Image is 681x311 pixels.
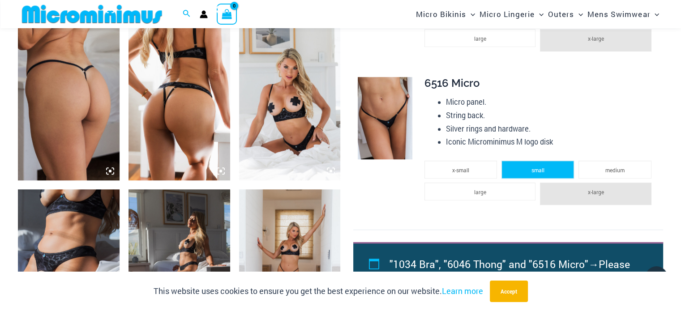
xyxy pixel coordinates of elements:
span: Menu Toggle [466,3,475,26]
a: Search icon link [183,9,191,20]
span: Outers [548,3,574,26]
li: Iconic Microminimus M logo disk [446,135,656,149]
span: x-large [588,188,604,196]
span: 6516 Micro [424,77,480,89]
span: large [474,35,486,42]
li: Micro panel. [446,95,656,109]
img: Nights Fall Silver Leopard 1036 Bra 6046 Thong [239,28,341,180]
img: Nights Fall Silver Leopard 6516 Micro [358,77,412,159]
a: Micro BikinisMenu ToggleMenu Toggle [414,3,477,26]
span: Menu Toggle [535,3,544,26]
span: x-small [452,166,469,174]
nav: Site Navigation [412,1,663,27]
span: medium [605,166,625,174]
span: Micro Bikinis [416,3,466,26]
a: Account icon link [200,10,208,18]
a: Mens SwimwearMenu ToggleMenu Toggle [585,3,661,26]
button: Accept [490,281,528,302]
span: "1034 Bra", "6046 Thong" and "6516 Micro" [390,257,588,271]
span: x-large [588,35,604,42]
span: Mens Swimwear [587,3,650,26]
li: x-large [540,29,651,51]
li: x-small [424,161,497,179]
img: Nights Fall Silver Leopard 1036 Bra 6046 Thong [128,28,230,180]
li: medium [578,161,651,179]
span: Menu Toggle [574,3,583,26]
a: View Shopping Cart, empty [217,4,237,24]
img: MM SHOP LOGO FLAT [18,4,166,24]
span: large [474,188,486,196]
li: large [424,29,536,47]
img: Nights Fall Silver Leopard 6516 Micro [18,28,120,180]
li: Silver rings and hardware. [446,122,656,136]
li: → [390,254,642,295]
p: This website uses cookies to ensure you get the best experience on our website. [154,285,483,298]
span: Menu Toggle [650,3,659,26]
span: small [531,166,544,174]
li: large [424,183,536,200]
a: Learn more [442,285,483,296]
a: Micro LingerieMenu ToggleMenu Toggle [477,3,546,26]
li: x-large [540,183,651,205]
li: String back. [446,109,656,122]
span: Micro Lingerie [480,3,535,26]
li: small [501,161,574,179]
a: OutersMenu ToggleMenu Toggle [546,3,585,26]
